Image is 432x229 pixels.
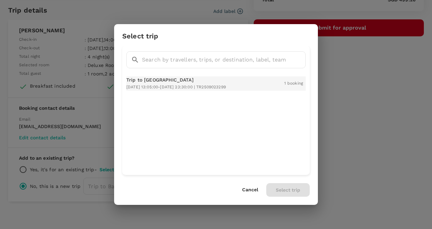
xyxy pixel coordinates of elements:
span: [DATE] 13:05:00 - [DATE] 23:30:00 | TR2509023299 [126,85,226,89]
input: Search by travellers, trips, or destination, label, team [142,51,306,68]
button: Cancel [242,187,258,193]
h3: Select trip [122,32,159,40]
p: 1 booking [284,80,303,87]
p: Trip to [GEOGRAPHIC_DATA] [126,76,226,83]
